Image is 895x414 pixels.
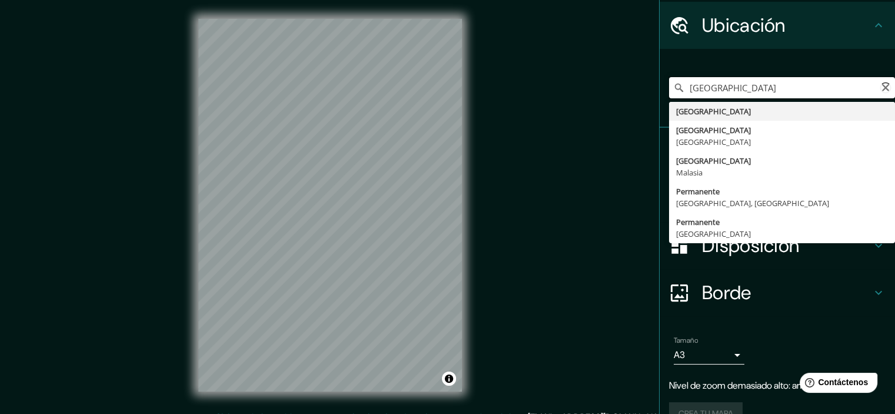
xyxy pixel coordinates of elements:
[676,106,751,117] font: [GEOGRAPHIC_DATA]
[198,19,462,392] canvas: Mapa
[790,368,882,401] iframe: Lanzador de widgets de ayuda
[674,349,685,361] font: A3
[442,372,456,386] button: Activar o desactivar atribución
[660,128,895,175] div: Patas
[660,222,895,269] div: Disposición
[660,2,895,49] div: Ubicación
[669,77,895,98] input: Elige tu ciudad o zona
[660,269,895,316] div: Borde
[702,13,786,38] font: Ubicación
[676,125,751,135] font: [GEOGRAPHIC_DATA]
[702,280,751,305] font: Borde
[676,137,751,147] font: [GEOGRAPHIC_DATA]
[674,336,698,345] font: Tamaño
[676,155,751,166] font: [GEOGRAPHIC_DATA]
[676,186,720,197] font: Permanente
[676,198,829,208] font: [GEOGRAPHIC_DATA], [GEOGRAPHIC_DATA]
[674,346,744,365] div: A3
[660,175,895,222] div: Estilo
[669,379,838,392] font: Nivel de zoom demasiado alto: amplíe más
[676,167,703,178] font: Malasia
[676,228,751,239] font: [GEOGRAPHIC_DATA]
[676,217,720,227] font: Permanente
[702,233,799,258] font: Disposición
